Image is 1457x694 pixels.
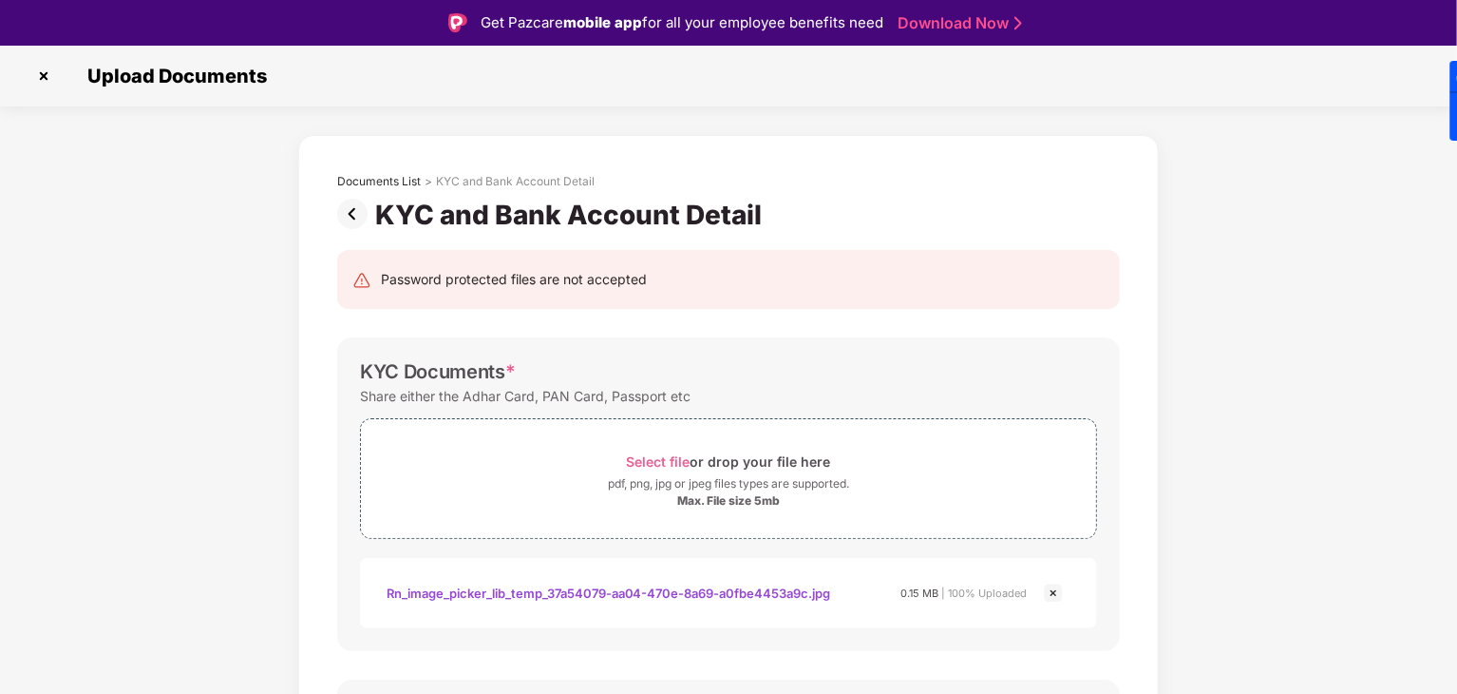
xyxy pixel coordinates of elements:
div: pdf, png, jpg or jpeg files types are supported. [608,474,849,493]
strong: mobile app [563,13,642,31]
span: Select file [627,453,691,470]
span: 0.15 MB [900,587,938,600]
div: > [425,174,432,189]
div: KYC and Bank Account Detail [436,174,595,189]
img: Logo [448,13,467,32]
img: svg+xml;base64,PHN2ZyBpZD0iUHJldi0zMngzMiIgeG1sbnM9Imh0dHA6Ly93d3cudzMub3JnLzIwMDAvc3ZnIiB3aWR0aD... [337,199,375,229]
span: Select fileor drop your file herepdf, png, jpg or jpeg files types are supported.Max. File size 5mb [361,434,1096,524]
img: Stroke [1014,13,1022,33]
img: svg+xml;base64,PHN2ZyBpZD0iQ3Jvc3MtMjR4MjQiIHhtbG5zPSJodHRwOi8vd3d3LnczLm9yZy8yMDAwL3N2ZyIgd2lkdG... [1042,582,1065,605]
img: svg+xml;base64,PHN2ZyBpZD0iQ3Jvc3MtMzJ4MzIiIHhtbG5zPSJodHRwOi8vd3d3LnczLm9yZy8yMDAwL3N2ZyIgd2lkdG... [28,61,59,91]
div: KYC Documents [360,360,516,383]
span: | 100% Uploaded [941,587,1027,600]
div: Max. File size 5mb [677,493,780,509]
img: svg+xml;base64,PHN2ZyB4bWxucz0iaHR0cDovL3d3dy53My5vcmcvMjAwMC9zdmciIHdpZHRoPSIyNCIgaGVpZ2h0PSIyNC... [352,271,371,290]
div: or drop your file here [627,449,831,474]
div: Get Pazcare for all your employee benefits need [481,11,883,34]
div: Documents List [337,174,421,189]
div: Rn_image_picker_lib_temp_37a54079-aa04-470e-8a69-a0fbe4453a9c.jpg [387,577,831,609]
span: Upload Documents [68,65,276,87]
div: Password protected files are not accepted [381,269,647,290]
div: Share either the Adhar Card, PAN Card, Passport etc [360,383,691,409]
a: Download Now [898,13,1016,33]
div: KYC and Bank Account Detail [375,199,769,231]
